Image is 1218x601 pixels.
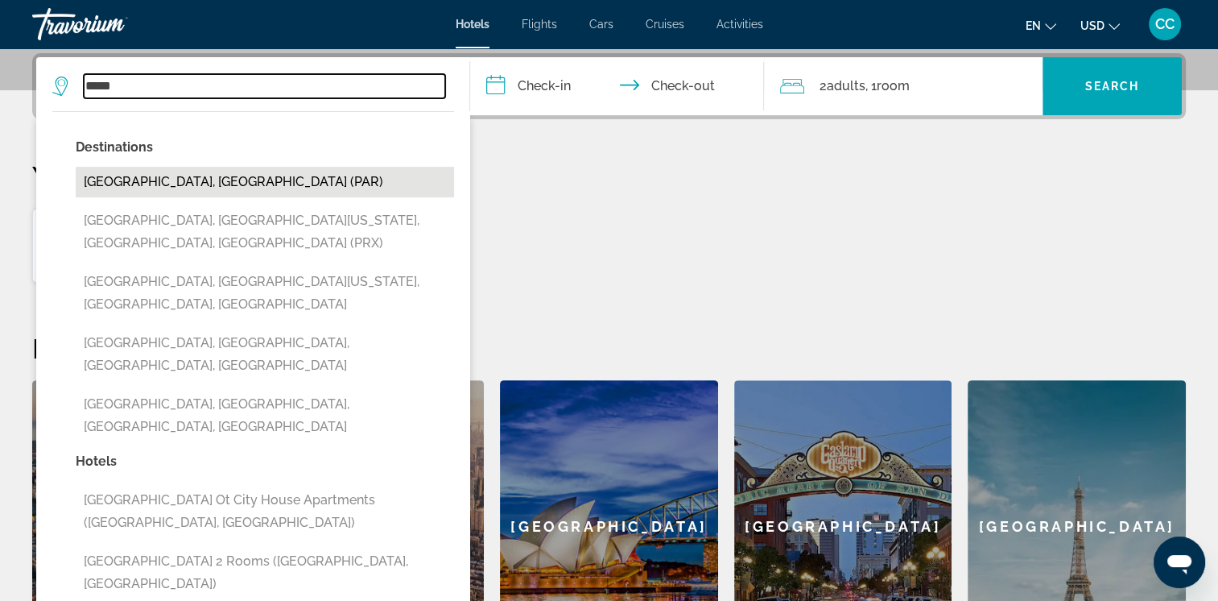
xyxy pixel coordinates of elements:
[32,160,1186,192] p: Your Recent Searches
[826,78,865,93] span: Adults
[456,18,489,31] a: Hotels
[76,450,454,473] p: Hotels
[470,57,765,115] button: Check in and out dates
[76,485,454,538] button: [GEOGRAPHIC_DATA] Ot City House Apartments ([GEOGRAPHIC_DATA], [GEOGRAPHIC_DATA])
[1026,14,1056,37] button: Change language
[76,205,454,259] button: [GEOGRAPHIC_DATA], [GEOGRAPHIC_DATA][US_STATE], [GEOGRAPHIC_DATA], [GEOGRAPHIC_DATA] (PRX)
[646,18,684,31] a: Cruises
[32,332,1186,364] h2: Featured Destinations
[1080,19,1104,32] span: USD
[865,75,909,97] span: , 1
[1026,19,1041,32] span: en
[32,3,193,45] a: Travorium
[76,167,454,197] button: [GEOGRAPHIC_DATA], [GEOGRAPHIC_DATA] (PAR)
[76,389,454,442] button: [GEOGRAPHIC_DATA], [GEOGRAPHIC_DATA], [GEOGRAPHIC_DATA], [GEOGRAPHIC_DATA]
[1085,80,1140,93] span: Search
[76,328,454,381] button: [GEOGRAPHIC_DATA], [GEOGRAPHIC_DATA], [GEOGRAPHIC_DATA], [GEOGRAPHIC_DATA]
[76,267,454,320] button: [GEOGRAPHIC_DATA], [GEOGRAPHIC_DATA][US_STATE], [GEOGRAPHIC_DATA], [GEOGRAPHIC_DATA]
[36,57,1182,115] div: Search widget
[876,78,909,93] span: Room
[32,208,406,284] button: Hotels in [GEOGRAPHIC_DATA], [GEOGRAPHIC_DATA][DATE] - [DATE]1Room2Adults
[1144,7,1186,41] button: User Menu
[764,57,1043,115] button: Travelers: 2 adults, 0 children
[1043,57,1182,115] button: Search
[76,136,454,159] p: Destinations
[1154,537,1205,588] iframe: Button to launch messaging window
[716,18,763,31] a: Activities
[819,75,865,97] span: 2
[1155,16,1175,32] span: CC
[522,18,557,31] a: Flights
[1080,14,1120,37] button: Change currency
[589,18,613,31] a: Cars
[76,546,454,599] button: [GEOGRAPHIC_DATA] 2 rooms ([GEOGRAPHIC_DATA], [GEOGRAPHIC_DATA])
